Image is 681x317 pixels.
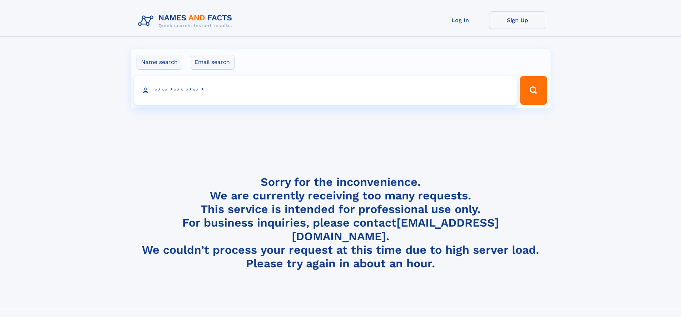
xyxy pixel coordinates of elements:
[135,11,238,31] img: Logo Names and Facts
[292,216,499,243] a: [EMAIL_ADDRESS][DOMAIN_NAME]
[432,11,489,29] a: Log In
[134,76,517,105] input: search input
[135,175,546,271] h4: Sorry for the inconvenience. We are currently receiving too many requests. This service is intend...
[137,55,182,70] label: Name search
[489,11,546,29] a: Sign Up
[520,76,547,105] button: Search Button
[190,55,235,70] label: Email search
